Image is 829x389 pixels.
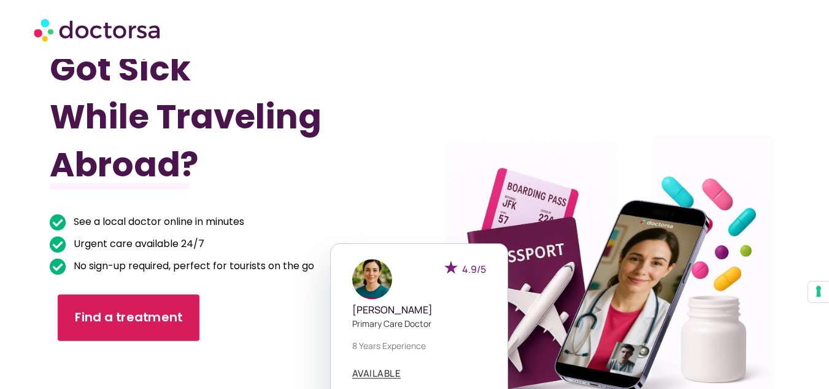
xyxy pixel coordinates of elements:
a: Find a treatment [58,294,199,341]
span: Urgent care available 24/7 [71,235,204,253]
span: AVAILABLE [352,369,401,378]
span: No sign-up required, perfect for tourists on the go [71,257,314,275]
span: Find a treatment [75,309,183,327]
h5: [PERSON_NAME] [352,304,486,316]
a: AVAILABLE [352,369,401,379]
button: Your consent preferences for tracking technologies [808,281,829,302]
span: See a local doctor online in minutes [71,213,244,230]
h1: Got Sick While Traveling Abroad? [50,45,360,189]
p: Primary care doctor [352,317,486,330]
p: 8 years experience [352,339,486,352]
span: 4.9/5 [462,262,486,276]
